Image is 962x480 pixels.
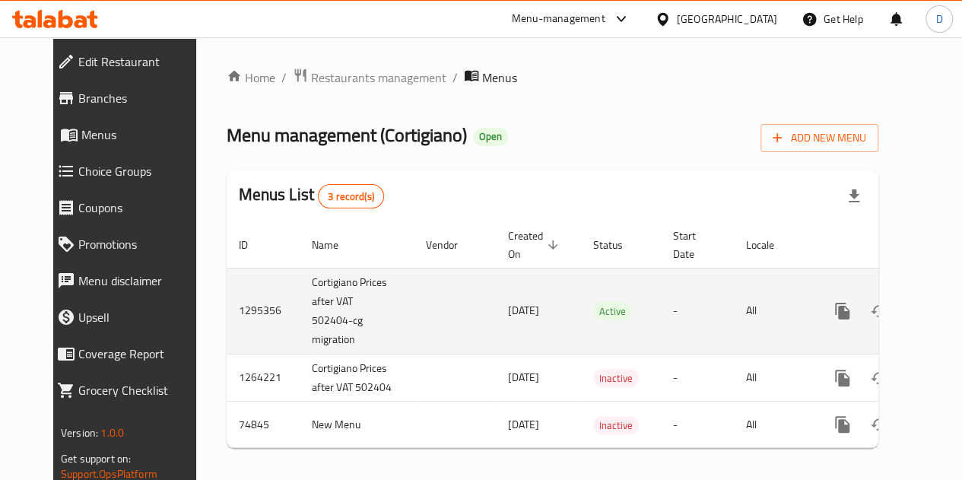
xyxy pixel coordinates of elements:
span: Open [473,130,508,143]
td: All [734,354,812,402]
a: Branches [45,80,214,116]
button: Change Status [861,293,897,329]
span: Promotions [78,235,202,253]
span: 3 record(s) [319,189,383,204]
td: New Menu [300,402,414,448]
div: Inactive [593,369,639,387]
button: more [824,406,861,443]
a: Home [227,68,275,87]
td: Cortigiano Prices after VAT 502404-cg migration [300,268,414,354]
a: Coverage Report [45,335,214,372]
span: Start Date [673,227,716,263]
button: Change Status [861,360,897,396]
span: Name [312,236,358,254]
span: Menu management ( Cortigiano ) [227,118,467,152]
div: [GEOGRAPHIC_DATA] [677,11,777,27]
span: Get support on: [61,449,131,469]
span: Menu disclaimer [78,272,202,290]
span: Inactive [593,370,639,387]
li: / [452,68,458,87]
td: All [734,268,812,354]
span: Inactive [593,417,639,434]
span: 1.0.0 [100,423,124,443]
a: Edit Restaurant [45,43,214,80]
td: - [661,354,734,402]
span: [DATE] [508,415,539,434]
td: 74845 [227,402,300,448]
nav: breadcrumb [227,68,878,87]
button: Change Status [861,406,897,443]
a: Menus [45,116,214,153]
div: Inactive [593,416,639,434]
span: Add New Menu [773,129,866,148]
span: Menus [81,126,202,144]
span: Edit Restaurant [78,52,202,71]
li: / [281,68,287,87]
a: Coupons [45,189,214,226]
span: Upsell [78,308,202,326]
span: Created On [508,227,563,263]
span: Locale [746,236,794,254]
span: [DATE] [508,300,539,320]
a: Choice Groups [45,153,214,189]
span: Coupons [78,199,202,217]
span: Grocery Checklist [78,381,202,399]
div: Total records count [318,184,384,208]
div: Export file [836,178,872,215]
button: Add New Menu [760,124,878,152]
span: Restaurants management [311,68,446,87]
h2: Menus List [239,183,384,208]
button: more [824,293,861,329]
span: D [935,11,942,27]
td: - [661,268,734,354]
span: Status [593,236,643,254]
span: ID [239,236,268,254]
span: [DATE] [508,367,539,387]
span: Choice Groups [78,162,202,180]
td: - [661,402,734,448]
span: Coverage Report [78,345,202,363]
td: 1295356 [227,268,300,354]
td: 1264221 [227,354,300,402]
span: Active [593,303,632,320]
td: All [734,402,812,448]
a: Grocery Checklist [45,372,214,408]
span: Branches [78,89,202,107]
div: Open [473,128,508,146]
a: Restaurants management [293,68,446,87]
a: Promotions [45,226,214,262]
span: Menus [482,68,517,87]
span: Version: [61,423,98,443]
a: Menu disclaimer [45,262,214,299]
div: Active [593,302,632,320]
div: Menu-management [512,10,605,28]
a: Upsell [45,299,214,335]
span: Vendor [426,236,478,254]
button: more [824,360,861,396]
td: Cortigiano Prices after VAT 502404 [300,354,414,402]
